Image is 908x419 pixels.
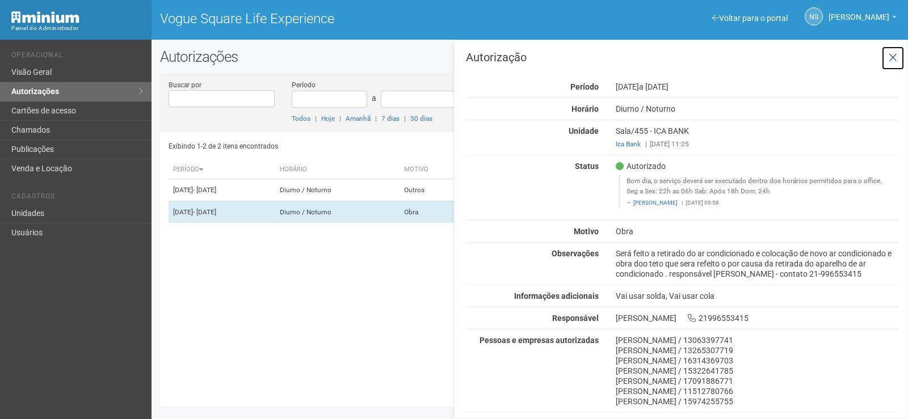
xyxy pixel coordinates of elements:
div: Vai usar solda, Vai usar cola [607,291,907,301]
strong: Responsável [552,314,599,323]
h3: Autorização [466,52,899,63]
td: Obra [400,201,468,223]
img: Minium [11,11,79,23]
strong: Pessoas e empresas autorizadas [480,336,599,345]
th: Horário [275,160,400,179]
div: Sala/455 - ICA BANK [607,126,907,149]
span: Nicolle Silva [829,2,889,22]
strong: Informações adicionais [514,291,599,301]
span: | [645,140,647,148]
a: 7 dias [381,115,400,122]
strong: Unidade [569,126,599,136]
a: NS [805,7,823,26]
h1: Vogue Square Life Experience [160,11,522,26]
div: [PERSON_NAME] / 13063397741 [616,335,899,345]
span: | [404,115,406,122]
a: Ica Bank [616,140,641,148]
div: Obra [607,226,907,236]
strong: Observações [552,249,599,258]
td: [DATE] [169,201,275,223]
div: [DATE] 11:25 [616,139,899,149]
a: [PERSON_NAME] [829,14,897,23]
td: [DATE] [169,179,275,201]
h2: Autorizações [160,48,899,65]
blockquote: Bom dia, o serviço deverá ser executado dentro dos horários permitidos para o office. Seg a Sex: ... [619,174,899,209]
span: Autorizado [616,161,666,171]
div: Exibindo 1-2 de 2 itens encontrados [169,138,526,155]
div: [PERSON_NAME] / 17091886771 [616,376,899,386]
th: Período [169,160,275,179]
span: - [DATE] [193,208,216,216]
td: Outros [400,179,468,201]
span: - [DATE] [193,186,216,194]
li: Cadastros [11,192,143,204]
span: a [DATE] [639,82,669,91]
span: a [372,94,376,103]
a: [PERSON_NAME] [633,200,678,206]
span: | [375,115,377,122]
div: Painel do Administrador [11,23,143,33]
label: Buscar por [169,80,201,90]
div: [PERSON_NAME] / 16314369703 [616,355,899,366]
td: Diurno / Noturno [275,179,400,201]
strong: Status [575,162,599,171]
td: Diurno / Noturno [275,201,400,223]
span: | [339,115,341,122]
a: Todos [292,115,310,122]
li: Operacional [11,51,143,63]
a: 30 dias [410,115,432,122]
div: Será feito a retirado do ar condicionado e colocação de novo ar condicionado e obra doo teto que ... [607,248,907,279]
div: [PERSON_NAME] / 15974255755 [616,396,899,407]
footer: [DATE] 09:58 [627,199,893,207]
th: Motivo [400,160,468,179]
a: Amanhã [346,115,371,122]
strong: Período [570,82,599,91]
strong: Horário [571,104,599,113]
label: Período [292,80,316,90]
span: | [682,200,683,206]
a: Hoje [321,115,335,122]
div: [PERSON_NAME] / 11512780766 [616,386,899,396]
a: Voltar para o portal [712,14,788,23]
div: Diurno / Noturno [607,104,907,114]
div: [PERSON_NAME] / 15322641785 [616,366,899,376]
div: [PERSON_NAME] 21996553415 [607,313,907,323]
div: [PERSON_NAME] / 13265307719 [616,345,899,355]
div: [DATE] [607,82,907,92]
strong: Motivo [574,227,599,236]
span: | [315,115,317,122]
